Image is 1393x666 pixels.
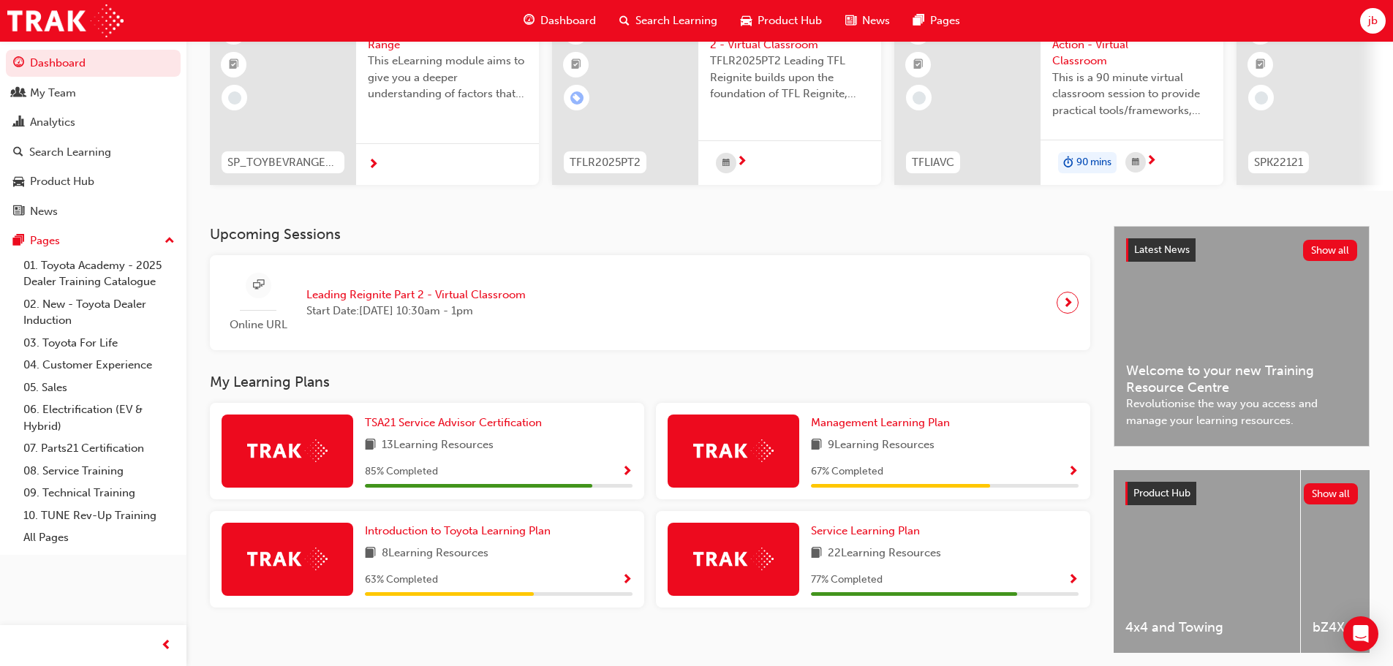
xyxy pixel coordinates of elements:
[834,6,902,36] a: news-iconNews
[382,436,494,455] span: 13 Learning Resources
[18,332,181,355] a: 03. Toyota For Life
[1126,396,1357,428] span: Revolutionise the way you access and manage your learning resources.
[1068,463,1079,481] button: Show Progress
[18,504,181,527] a: 10. TUNE Rev-Up Training
[1255,91,1268,105] span: learningRecordVerb_NONE-icon
[635,12,717,29] span: Search Learning
[30,173,94,190] div: Product Hub
[571,56,581,75] span: booktick-icon
[368,159,379,172] span: next-icon
[1062,292,1073,313] span: next-icon
[828,545,941,563] span: 22 Learning Resources
[365,545,376,563] span: book-icon
[693,548,774,570] img: Trak
[6,139,181,166] a: Search Learning
[1132,154,1139,172] span: calendar-icon
[165,232,175,251] span: up-icon
[524,12,535,30] span: guage-icon
[1076,154,1111,171] span: 90 mins
[247,548,328,570] img: Trak
[622,571,633,589] button: Show Progress
[811,524,920,537] span: Service Learning Plan
[1304,483,1359,504] button: Show all
[365,572,438,589] span: 63 % Completed
[13,116,24,129] span: chart-icon
[30,85,76,102] div: My Team
[13,87,24,100] span: people-icon
[6,80,181,107] a: My Team
[365,524,551,537] span: Introduction to Toyota Learning Plan
[902,6,972,36] a: pages-iconPages
[13,57,24,70] span: guage-icon
[382,545,488,563] span: 8 Learning Resources
[1114,470,1300,653] a: 4x4 and Towing
[1134,243,1190,256] span: Latest News
[736,156,747,169] span: next-icon
[6,168,181,195] a: Product Hub
[1063,154,1073,173] span: duration-icon
[570,91,584,105] span: learningRecordVerb_ENROLL-icon
[1068,571,1079,589] button: Show Progress
[622,574,633,587] span: Show Progress
[18,376,181,399] a: 05. Sales
[1125,619,1288,636] span: 4x4 and Towing
[6,109,181,136] a: Analytics
[570,154,641,171] span: TFLR2025PT2
[693,439,774,462] img: Trak
[210,374,1090,390] h3: My Learning Plans
[811,572,883,589] span: 77 % Completed
[1052,20,1212,69] span: Toyota For Life In Action - Virtual Classroom
[30,232,60,249] div: Pages
[811,415,956,431] a: Management Learning Plan
[1303,240,1358,261] button: Show all
[365,463,438,480] span: 85 % Completed
[608,6,729,36] a: search-iconSearch Learning
[365,416,542,429] span: TSA21 Service Advisor Certification
[229,56,239,75] span: booktick-icon
[552,8,881,185] a: TFLR2025PT2Leading Reignite Part 2 - Virtual ClassroomTFLR2025PT2 Leading TFL Reignite builds upo...
[811,545,822,563] span: book-icon
[253,276,264,295] span: sessionType_ONLINE_URL-icon
[622,466,633,479] span: Show Progress
[512,6,608,36] a: guage-iconDashboard
[13,235,24,248] span: pages-icon
[222,267,1079,339] a: Online URLLeading Reignite Part 2 - Virtual ClassroomStart Date:[DATE] 10:30am - 1pm
[710,53,869,102] span: TFLR2025PT2 Leading TFL Reignite builds upon the foundation of TFL Reignite, reaffirming our comm...
[227,154,339,171] span: SP_TOYBEVRANGE_EL
[7,4,124,37] img: Trak
[811,436,822,455] span: book-icon
[18,460,181,483] a: 08. Service Training
[862,12,890,29] span: News
[368,53,527,102] span: This eLearning module aims to give you a deeper understanding of factors that influence driving r...
[18,354,181,376] a: 04. Customer Experience
[811,416,950,429] span: Management Learning Plan
[1126,238,1357,262] a: Latest NewsShow all
[6,47,181,227] button: DashboardMy TeamAnalyticsSearch LearningProduct HubNews
[811,463,883,480] span: 67 % Completed
[741,12,752,30] span: car-icon
[306,303,526,319] span: Start Date: [DATE] 10:30am - 1pm
[29,144,111,161] div: Search Learning
[913,91,926,105] span: learningRecordVerb_NONE-icon
[1052,69,1212,119] span: This is a 90 minute virtual classroom session to provide practical tools/frameworks, behaviours a...
[13,205,24,219] span: news-icon
[1125,482,1358,505] a: Product HubShow all
[306,287,526,303] span: Leading Reignite Part 2 - Virtual Classroom
[228,91,241,105] span: learningRecordVerb_NONE-icon
[722,154,730,173] span: calendar-icon
[210,8,539,185] a: SP_TOYBEVRANGE_ELToyota Electrified - EV RangeThis eLearning module aims to give you a deeper und...
[6,198,181,225] a: News
[18,293,181,332] a: 02. New - Toyota Dealer Induction
[161,637,172,655] span: prev-icon
[828,436,935,455] span: 9 Learning Resources
[1256,56,1266,75] span: booktick-icon
[1368,12,1378,29] span: jb
[365,523,556,540] a: Introduction to Toyota Learning Plan
[18,482,181,504] a: 09. Technical Training
[912,154,954,171] span: TFLIAVC
[811,523,926,540] a: Service Learning Plan
[13,175,24,189] span: car-icon
[1068,574,1079,587] span: Show Progress
[913,56,924,75] span: booktick-icon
